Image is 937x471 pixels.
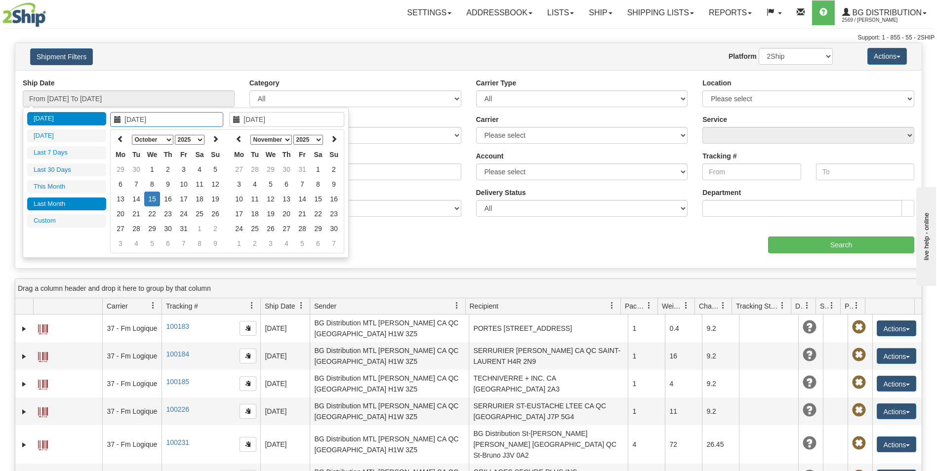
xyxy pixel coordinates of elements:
th: Fr [176,147,192,162]
td: 26 [207,206,223,221]
td: 5 [144,236,160,251]
li: [DATE] [27,112,106,125]
td: 1 [310,162,326,177]
a: Charge filter column settings [715,297,732,314]
td: 12 [263,192,279,206]
a: Tracking Status filter column settings [774,297,791,314]
td: 37 - Fm Logique [102,397,162,425]
td: 4 [628,425,665,464]
td: 25 [247,221,263,236]
label: Account [476,151,504,161]
td: 8 [310,177,326,192]
a: 100226 [166,405,189,413]
td: 7 [294,177,310,192]
button: Copy to clipboard [240,376,256,391]
button: Actions [877,403,916,419]
a: Ship [581,0,619,25]
div: live help - online [7,8,91,16]
td: 7 [128,177,144,192]
td: 11 [665,397,702,425]
td: 6 [279,177,294,192]
td: 0.4 [665,314,702,342]
span: 2569 / [PERSON_NAME] [842,15,916,25]
td: 9.2 [702,370,739,397]
td: 9 [207,236,223,251]
td: 9.2 [702,314,739,342]
label: Ship Date [23,78,55,88]
label: Delivery Status [476,188,526,197]
td: 2 [247,236,263,251]
td: 30 [326,221,342,236]
td: 16 [326,192,342,206]
span: Pickup Not Assigned [852,376,866,390]
td: 14 [294,192,310,206]
button: Copy to clipboard [240,321,256,336]
td: 5 [263,177,279,192]
td: 9 [160,177,176,192]
td: 31 [176,221,192,236]
th: Tu [247,147,263,162]
a: Lists [540,0,581,25]
td: 20 [113,206,128,221]
a: Label [38,348,48,363]
td: 9.2 [702,342,739,370]
td: BG Distribution MTL [PERSON_NAME] CA QC [GEOGRAPHIC_DATA] H1W 3Z5 [310,314,469,342]
a: Shipment Issues filter column settings [823,297,840,314]
span: Pickup Not Assigned [852,403,866,417]
th: Mo [231,147,247,162]
td: 3 [263,236,279,251]
span: Weight [662,301,683,311]
td: 9.2 [702,397,739,425]
span: BG Distribution [850,8,922,17]
td: 15 [310,192,326,206]
div: grid grouping header [15,279,922,298]
a: Tracking # filter column settings [244,297,260,314]
span: Pickup Not Assigned [852,436,866,450]
td: 21 [294,206,310,221]
td: 72 [665,425,702,464]
td: 1 [628,342,665,370]
td: 29 [113,162,128,177]
iframe: chat widget [914,185,936,286]
td: 37 - Fm Logique [102,342,162,370]
th: Su [326,147,342,162]
td: 4 [665,370,702,397]
td: 23 [160,206,176,221]
a: Expand [19,352,29,361]
td: 4 [247,177,263,192]
span: Carrier [107,301,128,311]
li: Custom [27,214,106,228]
li: Last 7 Days [27,146,106,159]
th: Tu [128,147,144,162]
td: 37 - Fm Logique [102,370,162,397]
a: BG Distribution 2569 / [PERSON_NAME] [835,0,934,25]
a: Settings [400,0,459,25]
th: We [144,147,160,162]
td: 9 [326,177,342,192]
span: Charge [699,301,720,311]
th: Th [279,147,294,162]
td: 28 [128,221,144,236]
td: 1 [144,162,160,177]
th: Fr [294,147,310,162]
td: 19 [207,192,223,206]
span: Unknown [803,403,816,417]
a: 100185 [166,378,189,386]
li: [DATE] [27,129,106,143]
td: 7 [326,236,342,251]
td: 37 - Fm Logique [102,425,162,464]
td: 4 [192,162,207,177]
td: 1 [231,236,247,251]
button: Actions [877,376,916,392]
a: Recipient filter column settings [604,297,620,314]
a: Expand [19,379,29,389]
label: Tracking # [702,151,736,161]
td: 19 [263,206,279,221]
button: Actions [877,436,916,452]
td: BG Distribution MTL [PERSON_NAME] CA QC [GEOGRAPHIC_DATA] H1W 3Z5 [310,397,469,425]
td: 2 [326,162,342,177]
td: BG Distribution MTL [PERSON_NAME] CA QC [GEOGRAPHIC_DATA] H1W 3Z5 [310,342,469,370]
td: 21 [128,206,144,221]
td: 29 [144,221,160,236]
a: 100231 [166,438,189,446]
